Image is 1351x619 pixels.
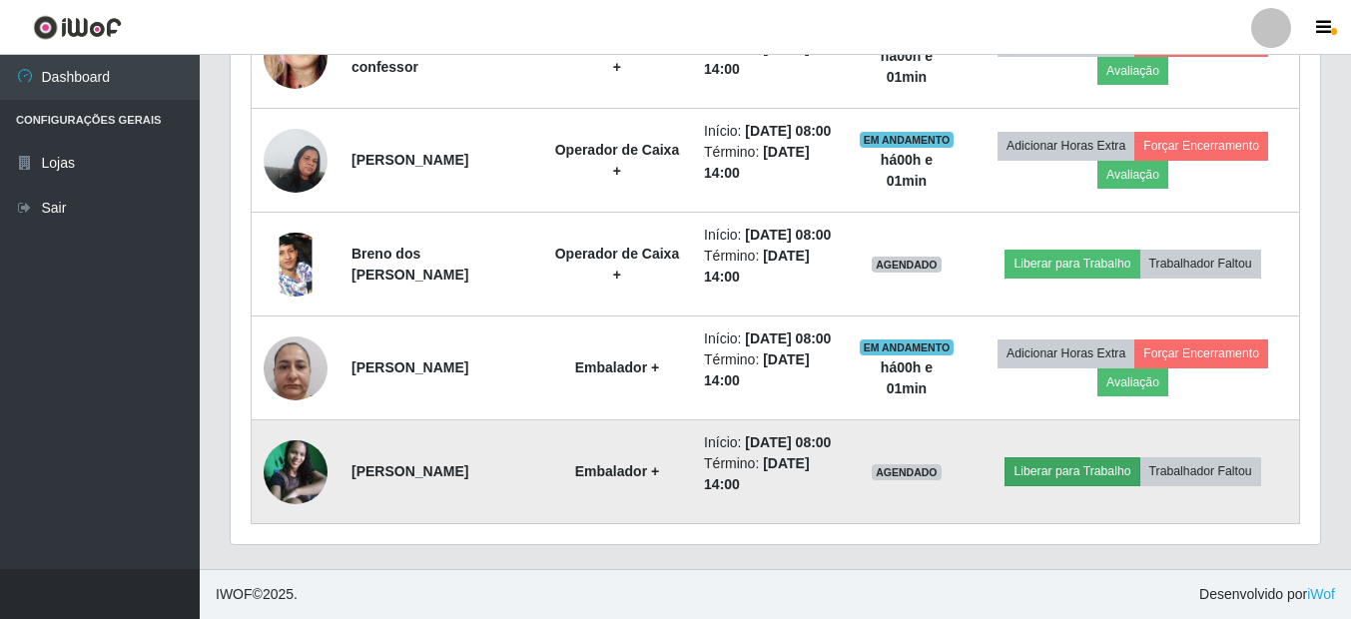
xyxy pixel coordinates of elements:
[704,349,835,391] li: Término:
[264,118,328,203] img: 1707874024765.jpeg
[998,132,1134,160] button: Adicionar Horas Extra
[555,246,680,283] strong: Operador de Caixa +
[264,325,328,410] img: 1698350046152.jpeg
[1307,586,1335,602] a: iWof
[33,15,122,40] img: CoreUI Logo
[1140,250,1261,278] button: Trabalhador Faltou
[745,330,831,346] time: [DATE] 08:00
[351,246,468,283] strong: Breno dos [PERSON_NAME]
[264,440,328,504] img: 1743109633482.jpeg
[872,464,942,480] span: AGENDADO
[998,339,1134,367] button: Adicionar Horas Extra
[575,463,659,479] strong: Embalador +
[555,38,680,75] strong: Operador de Caixa +
[351,359,468,375] strong: [PERSON_NAME]
[704,142,835,184] li: Término:
[1134,132,1268,160] button: Forçar Encerramento
[704,225,835,246] li: Início:
[1134,339,1268,367] button: Forçar Encerramento
[704,453,835,495] li: Término:
[860,339,955,355] span: EM ANDAMENTO
[1140,457,1261,485] button: Trabalhador Faltou
[704,328,835,349] li: Início:
[351,463,468,479] strong: [PERSON_NAME]
[745,434,831,450] time: [DATE] 08:00
[704,246,835,288] li: Término:
[745,227,831,243] time: [DATE] 08:00
[745,123,831,139] time: [DATE] 08:00
[1097,368,1168,396] button: Avaliação
[264,193,328,334] img: 1757269047750.jpeg
[555,142,680,179] strong: Operador de Caixa +
[575,359,659,375] strong: Embalador +
[351,38,468,75] strong: [PERSON_NAME] confessor
[1097,161,1168,189] button: Avaliação
[1199,584,1335,605] span: Desenvolvido por
[216,586,253,602] span: IWOF
[881,152,933,189] strong: há 00 h e 01 min
[704,121,835,142] li: Início:
[860,132,955,148] span: EM ANDAMENTO
[1005,250,1139,278] button: Liberar para Trabalho
[881,359,933,396] strong: há 00 h e 01 min
[1097,57,1168,85] button: Avaliação
[1005,457,1139,485] button: Liberar para Trabalho
[351,152,468,168] strong: [PERSON_NAME]
[216,584,298,605] span: © 2025 .
[704,38,835,80] li: Término:
[872,257,942,273] span: AGENDADO
[704,432,835,453] li: Início:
